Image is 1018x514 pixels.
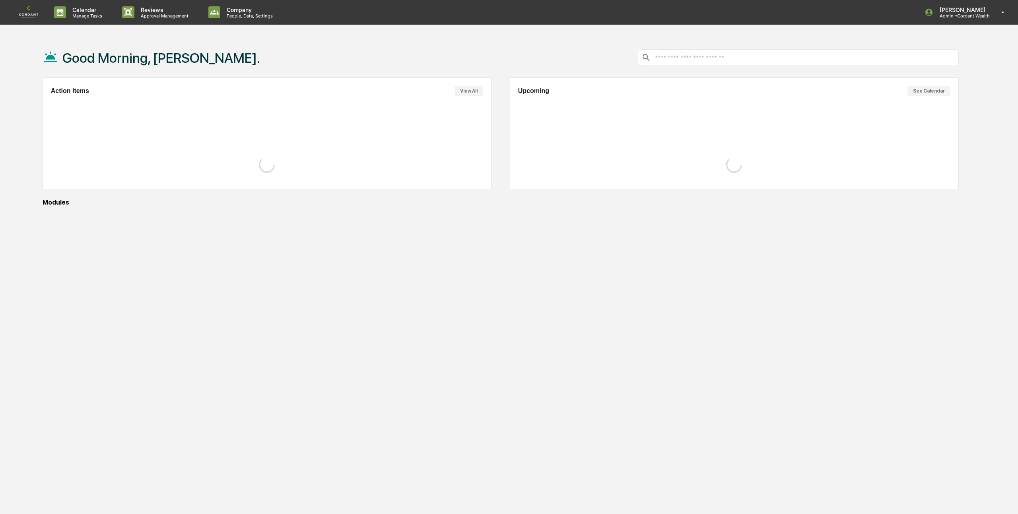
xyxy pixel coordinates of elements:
button: See Calendar [907,86,950,96]
img: logo [19,6,38,19]
p: Company [220,6,277,13]
p: Calendar [66,6,106,13]
p: Admin • Cordant Wealth [933,13,990,19]
p: [PERSON_NAME] [933,6,990,13]
p: People, Data, Settings [220,13,277,19]
button: View All [455,86,483,96]
p: Reviews [134,6,192,13]
p: Approval Management [134,13,192,19]
h1: Good Morning, [PERSON_NAME]. [62,50,260,66]
div: Modules [43,199,959,206]
h2: Upcoming [518,87,549,95]
h2: Action Items [51,87,89,95]
p: Manage Tasks [66,13,106,19]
